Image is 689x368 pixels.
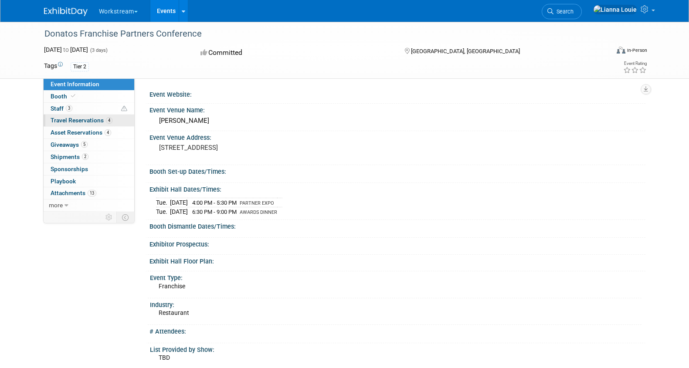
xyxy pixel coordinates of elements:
a: Staff3 [44,103,134,115]
span: Asset Reservations [51,129,111,136]
span: 13 [88,190,96,196]
td: Tags [44,61,63,71]
div: Tier 2 [71,62,89,71]
span: Search [553,8,574,15]
a: Sponsorships [44,163,134,175]
span: Event Information [51,81,99,88]
span: Giveaways [51,141,88,148]
span: 4 [106,117,112,124]
span: Staff [51,105,72,112]
span: (3 days) [89,47,108,53]
div: Exhibit Hall Dates/Times: [149,183,645,194]
img: ExhibitDay [44,7,88,16]
div: Event Venue Name: [149,104,645,115]
span: PARTNER EXPO [240,200,274,206]
a: Search [542,4,582,19]
span: [DATE] [DATE] [44,46,88,53]
div: Exhibitor Prospectus: [149,238,645,249]
td: Toggle Event Tabs [116,212,134,223]
div: In-Person [627,47,647,54]
div: Booth Set-up Dates/Times: [149,165,645,176]
div: Exhibit Hall Floor Plan: [149,255,645,266]
a: Playbook [44,176,134,187]
a: more [44,199,134,211]
span: Franchise [159,283,185,290]
div: Industry: [150,298,641,309]
span: Travel Reservations [51,117,112,124]
td: Personalize Event Tab Strip [102,212,117,223]
span: 4:00 PM - 5:30 PM [192,199,237,206]
div: Donatos Franchise Partners Conference [41,26,596,42]
a: Shipments2 [44,151,134,163]
a: Booth [44,91,134,102]
div: Booth Dismantle Dates/Times: [149,220,645,231]
pre: [STREET_ADDRESS] [159,144,346,152]
span: 3 [66,105,72,111]
span: to [62,46,70,53]
span: [GEOGRAPHIC_DATA], [GEOGRAPHIC_DATA] [411,48,520,54]
span: Playbook [51,178,76,185]
div: Event Type: [150,271,641,282]
div: List Provided by Show: [150,343,641,354]
span: more [49,202,63,209]
div: Event Format [558,45,648,58]
span: Attachments [51,189,96,196]
span: Restaurant [159,309,189,316]
img: Lianna Louie [593,5,637,14]
i: Booth reservation complete [71,94,75,98]
div: # Attendees: [149,325,645,336]
span: 6:30 PM - 9:00 PM [192,209,237,215]
img: Format-Inperson.png [617,47,625,54]
td: Tue. [156,198,170,207]
a: Giveaways5 [44,139,134,151]
a: Travel Reservations4 [44,115,134,126]
div: [PERSON_NAME] [156,114,639,128]
td: [DATE] [170,198,188,207]
td: [DATE] [170,207,188,216]
span: 2 [82,153,88,160]
span: Sponsorships [51,165,88,172]
span: AWARDS DINNER [240,209,277,215]
a: Event Information [44,78,134,90]
span: Booth [51,93,77,100]
td: Tue. [156,207,170,216]
div: Committed [198,45,390,61]
a: Attachments13 [44,187,134,199]
span: TBD [159,354,170,361]
span: 4 [105,129,111,136]
span: Shipments [51,153,88,160]
span: 5 [81,141,88,148]
div: Event Rating [623,61,647,66]
div: Event Venue Address: [149,131,645,142]
span: Potential Scheduling Conflict -- at least one attendee is tagged in another overlapping event. [121,105,127,113]
div: Event Website: [149,88,645,99]
a: Asset Reservations4 [44,127,134,138]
